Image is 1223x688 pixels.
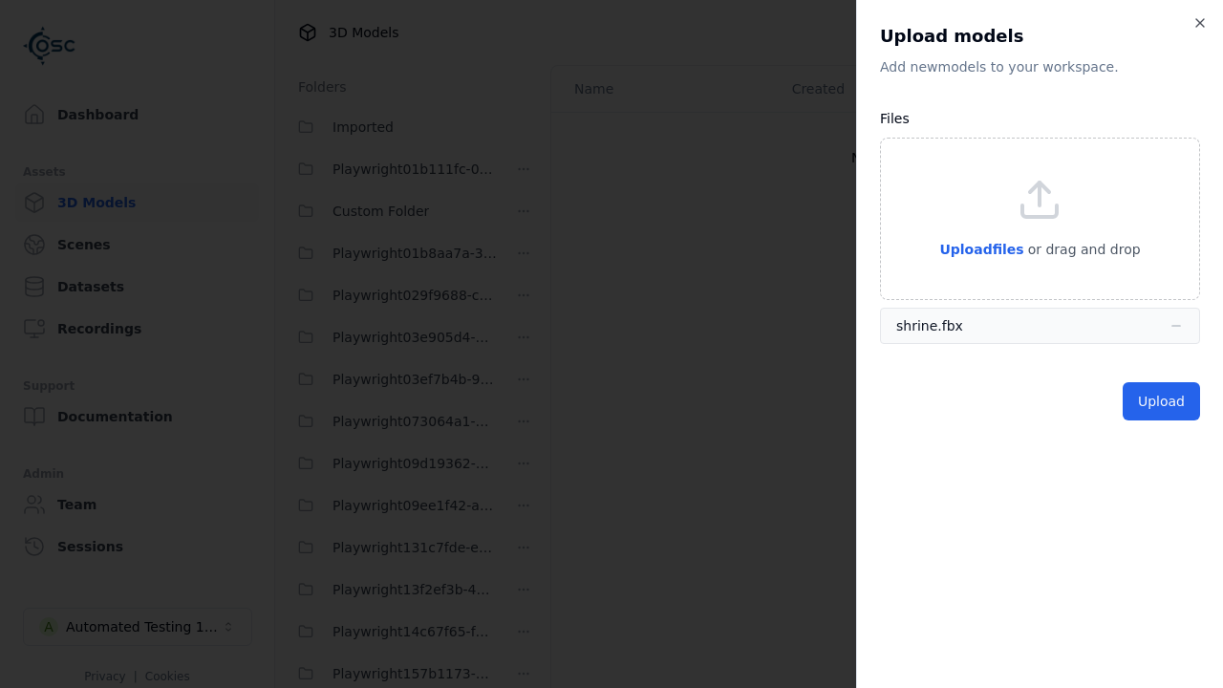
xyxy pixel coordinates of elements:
[896,316,963,335] div: shrine.fbx
[880,111,910,126] label: Files
[880,57,1200,76] p: Add new model s to your workspace.
[880,23,1200,50] h2: Upload models
[939,242,1023,257] span: Upload files
[1024,238,1141,261] p: or drag and drop
[1123,382,1200,420] button: Upload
